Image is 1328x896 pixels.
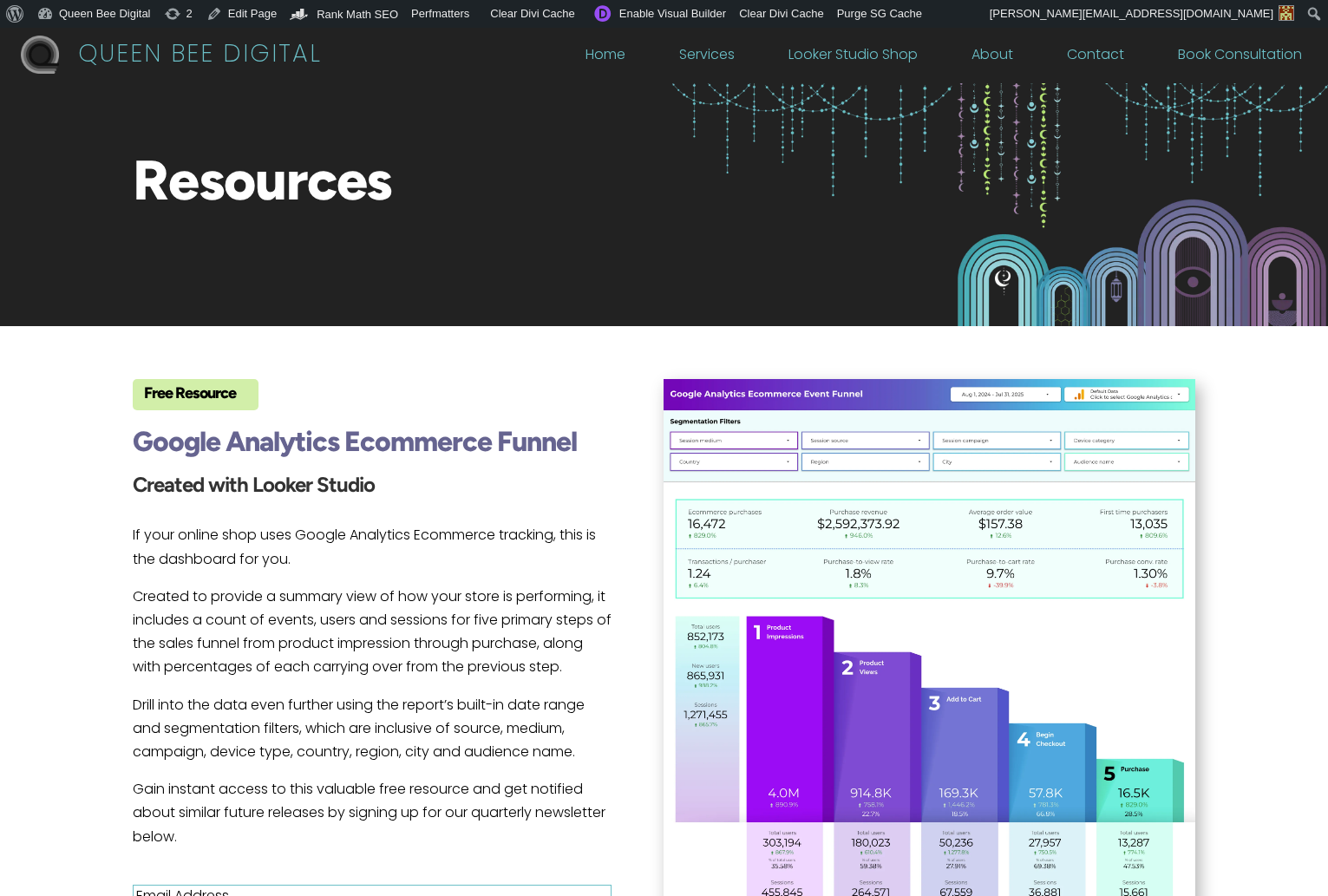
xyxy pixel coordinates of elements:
a: Contact [1067,49,1124,69]
h4: Free Resource [144,391,258,408]
h2: Google Analytics Ecommerce Funnel [133,428,612,469]
h3: Created with Looker Studio [133,474,612,508]
a: Services [679,49,735,69]
span: Rank Math SEO [317,8,398,21]
a: Home [585,49,625,69]
h1: Resources [133,153,1195,228]
p: Drill into the data even further using the report’s built-in date range and segmentation filters,... [133,695,612,780]
p: Created to provide a summary view of how your store is performing, it includes a count of events,... [133,586,612,695]
p: QUEEN BEE DIGITAL [78,44,322,68]
a: Book Consultation [1178,49,1302,69]
img: QBD Logo [21,36,59,74]
p: Gain instant access to this valuable free resource and get notified about similar future releases... [133,779,612,850]
a: Looker Studio Shop [788,49,918,69]
a: About [971,49,1013,69]
span: Clear Divi Cache [739,7,824,20]
p: If your online shop uses Google Analytics Ecommerce tracking, this is the dashboard for you. [133,525,612,585]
